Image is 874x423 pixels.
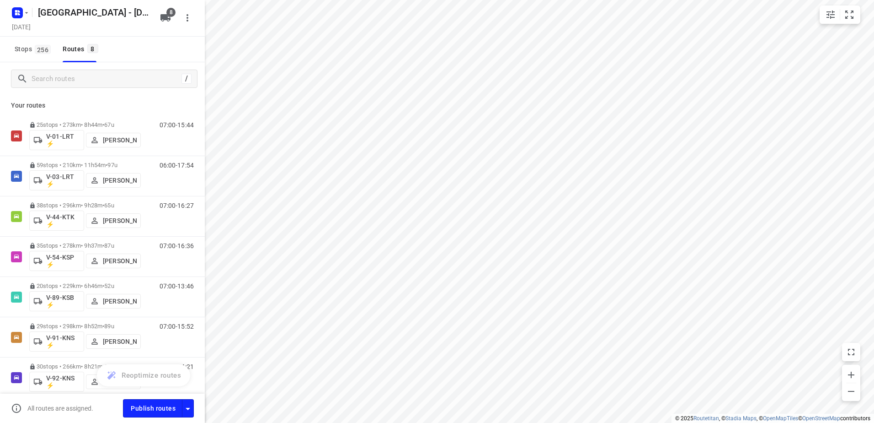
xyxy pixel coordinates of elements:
button: V-92-KNS ⚡ [29,372,84,392]
span: 89u [104,323,114,330]
a: Stadia Maps [725,415,757,422]
button: [PERSON_NAME] [86,334,141,349]
p: 07:00-16:27 [160,202,194,209]
p: [PERSON_NAME] [103,298,137,305]
p: 06:00-17:54 [160,162,194,169]
button: Reoptimize routes [97,364,190,386]
span: • [106,162,107,168]
span: 8 [166,8,176,17]
a: OpenStreetMap [802,415,840,422]
span: • [102,282,104,289]
button: V-03-LRT ⚡ [29,170,84,190]
button: Publish routes [123,399,182,417]
button: V-54-KSP ⚡ [29,251,84,271]
button: 8 [156,9,175,27]
p: [PERSON_NAME] [103,257,137,265]
div: Routes [63,43,101,55]
p: V-03-LRT ⚡ [46,173,80,188]
button: [PERSON_NAME] [86,173,141,188]
a: Routetitan [693,415,719,422]
p: 07:00-13:46 [160,282,194,290]
span: 107u [104,363,117,370]
span: Publish routes [131,403,176,414]
p: 06:00-14:21 [160,363,194,370]
span: 67u [104,121,114,128]
span: 87u [104,242,114,249]
p: 25 stops • 273km • 8h44m [29,121,141,128]
button: [PERSON_NAME] [86,213,141,228]
button: [PERSON_NAME] [86,374,141,389]
span: 256 [35,45,51,54]
span: Stops [15,43,53,55]
span: 8 [87,44,98,53]
h5: Rename [34,5,153,20]
div: / [181,74,192,84]
p: V-92-KNS ⚡ [46,374,80,389]
p: 07:00-16:36 [160,242,194,249]
input: Search routes [32,72,181,86]
p: 07:00-15:44 [160,121,194,129]
span: 52u [104,282,114,289]
button: Map settings [821,5,840,24]
p: [PERSON_NAME] [103,217,137,224]
p: [PERSON_NAME] [103,136,137,144]
p: 35 stops • 278km • 9h37m [29,242,141,249]
button: [PERSON_NAME] [86,254,141,268]
p: V-91-KNS ⚡ [46,334,80,349]
p: V-44-KTK ⚡ [46,213,80,228]
button: V-01-LRT ⚡ [29,130,84,150]
li: © 2025 , © , © © contributors [675,415,870,422]
span: 65u [104,202,114,209]
button: V-44-KTK ⚡ [29,211,84,231]
span: • [102,242,104,249]
p: 38 stops • 296km • 9h28m [29,202,141,209]
button: V-89-KSB ⚡ [29,291,84,311]
p: 29 stops • 298km • 8h52m [29,323,141,330]
p: 20 stops • 229km • 6h46m [29,282,141,289]
a: OpenMapTiles [763,415,798,422]
h5: Project date [8,22,34,32]
button: V-91-KNS ⚡ [29,331,84,352]
span: • [102,323,104,330]
p: 59 stops • 210km • 11h54m [29,162,141,168]
button: Fit zoom [840,5,858,24]
p: V-89-KSB ⚡ [46,294,80,309]
span: • [102,363,104,370]
p: V-54-KSP ⚡ [46,254,80,268]
button: [PERSON_NAME] [86,294,141,309]
span: • [102,202,104,209]
div: small contained button group [820,5,860,24]
p: 07:00-15:52 [160,323,194,330]
span: • [102,121,104,128]
p: Your routes [11,101,194,110]
span: 97u [107,162,117,168]
p: All routes are assigned. [27,405,93,412]
p: [PERSON_NAME] [103,338,137,345]
p: 30 stops • 266km • 8h21m [29,363,141,370]
p: V-01-LRT ⚡ [46,133,80,147]
button: [PERSON_NAME] [86,133,141,147]
p: [PERSON_NAME] [103,177,137,184]
div: Driver app settings [182,402,193,414]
